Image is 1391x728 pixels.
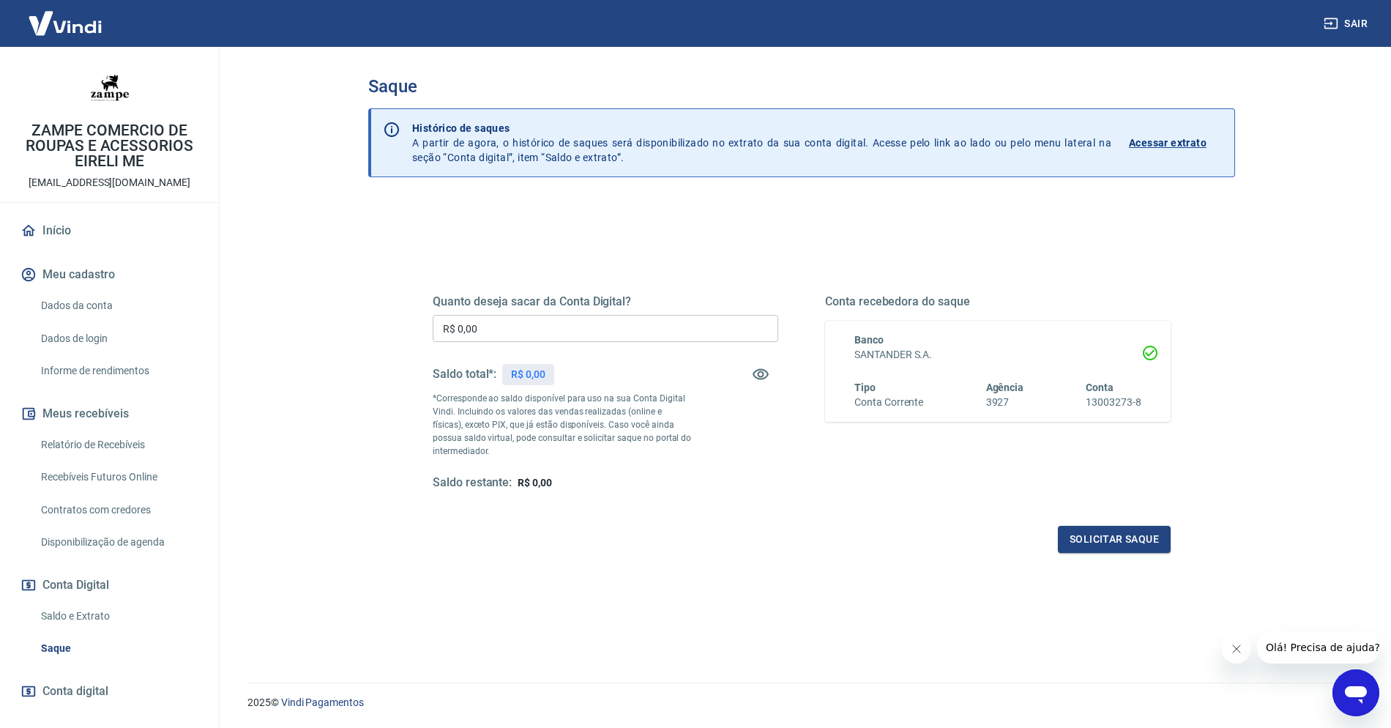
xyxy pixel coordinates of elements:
button: Meu cadastro [18,259,201,291]
p: A partir de agora, o histórico de saques será disponibilizado no extrato da sua conta digital. Ac... [412,121,1111,165]
a: Disponibilização de agenda [35,527,201,557]
span: Conta digital [42,681,108,702]
a: Contratos com credores [35,495,201,525]
a: Dados da conta [35,291,201,321]
h5: Conta recebedora do saque [825,294,1171,309]
iframe: Close message [1222,634,1251,664]
h5: Saldo restante: [433,475,512,491]
span: R$ 0,00 [518,477,552,489]
a: Recebíveis Futuros Online [35,462,201,492]
p: R$ 0,00 [511,367,545,382]
span: Banco [854,334,884,346]
a: Início [18,215,201,247]
img: Vindi [18,1,113,45]
p: Acessar extrato [1129,135,1207,150]
a: Relatório de Recebíveis [35,430,201,460]
button: Solicitar saque [1058,526,1171,553]
span: Agência [986,382,1024,393]
h5: Quanto deseja sacar da Conta Digital? [433,294,778,309]
h6: SANTANDER S.A. [854,347,1141,363]
a: Informe de rendimentos [35,356,201,386]
button: Meus recebíveis [18,398,201,430]
span: Conta [1086,382,1114,393]
span: Olá! Precisa de ajuda? [9,10,123,22]
a: Conta digital [18,675,201,707]
h5: Saldo total*: [433,367,496,382]
a: Dados de login [35,324,201,354]
img: 3b0c0e42-90b3-4cb6-bbb3-253411aacb6a.jpeg [81,59,139,117]
iframe: Message from company [1257,631,1379,664]
a: Saque [35,634,201,664]
iframe: Button to launch messaging window [1332,669,1379,716]
p: [EMAIL_ADDRESS][DOMAIN_NAME] [29,175,190,190]
a: Vindi Pagamentos [281,697,364,708]
h6: 13003273-8 [1086,395,1141,410]
a: Acessar extrato [1129,121,1223,165]
h3: Saque [368,76,1235,97]
p: *Corresponde ao saldo disponível para uso na sua Conta Digital Vindi. Incluindo os valores das ve... [433,392,692,458]
button: Conta Digital [18,569,201,601]
a: Saldo e Extrato [35,601,201,631]
h6: 3927 [986,395,1024,410]
p: ZAMPE COMERCIO DE ROUPAS E ACESSORIOS EIRELI ME [12,123,207,169]
p: 2025 © [247,695,1356,710]
p: Histórico de saques [412,121,1111,135]
button: Sair [1321,10,1373,37]
h6: Conta Corrente [854,395,923,410]
span: Tipo [854,382,876,393]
